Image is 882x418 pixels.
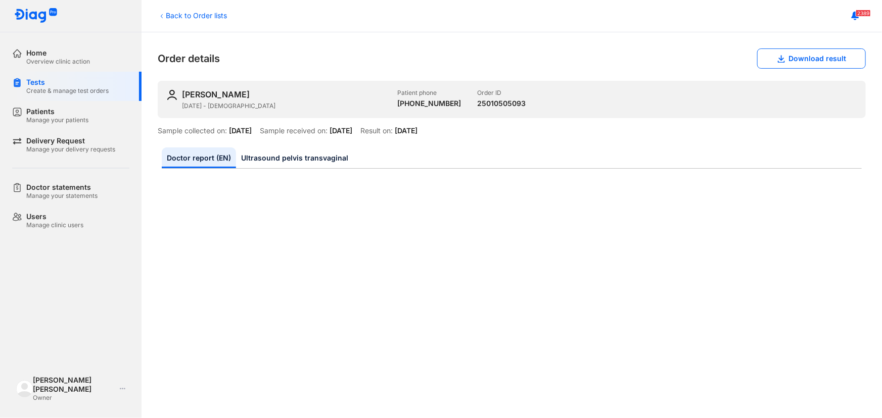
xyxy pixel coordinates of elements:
div: Back to Order lists [158,10,227,21]
div: Sample collected on: [158,126,227,135]
div: Home [26,48,90,58]
div: Overview clinic action [26,58,90,66]
img: user-icon [166,89,178,101]
img: logo [16,380,33,397]
a: Ultrasound pelvis transvaginal [236,147,353,168]
span: 2389 [856,10,871,17]
button: Download result [757,48,866,69]
div: Owner [33,394,116,402]
div: [PHONE_NUMBER] [398,99,461,108]
div: 25010505093 [478,99,526,108]
div: Order ID [478,89,526,97]
div: [DATE] [229,126,252,135]
div: [DATE] - [DEMOGRAPHIC_DATA] [182,102,390,110]
div: Manage clinic users [26,221,83,229]
div: Tests [26,78,109,87]
div: Patient phone [398,89,461,97]
div: Result on: [360,126,393,135]
div: [DATE] [330,126,352,135]
div: [PERSON_NAME] [PERSON_NAME] [33,376,116,394]
div: Doctor statements [26,183,98,192]
img: logo [14,8,58,24]
div: Manage your delivery requests [26,145,115,153]
div: Sample received on: [260,126,328,135]
div: Create & manage test orders [26,87,109,95]
div: Users [26,212,83,221]
div: [DATE] [395,126,417,135]
div: Manage your statements [26,192,98,200]
div: Order details [158,48,866,69]
div: Delivery Request [26,136,115,145]
div: [PERSON_NAME] [182,89,250,100]
div: Patients [26,107,88,116]
div: Manage your patients [26,116,88,124]
a: Doctor report (EN) [162,147,236,168]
